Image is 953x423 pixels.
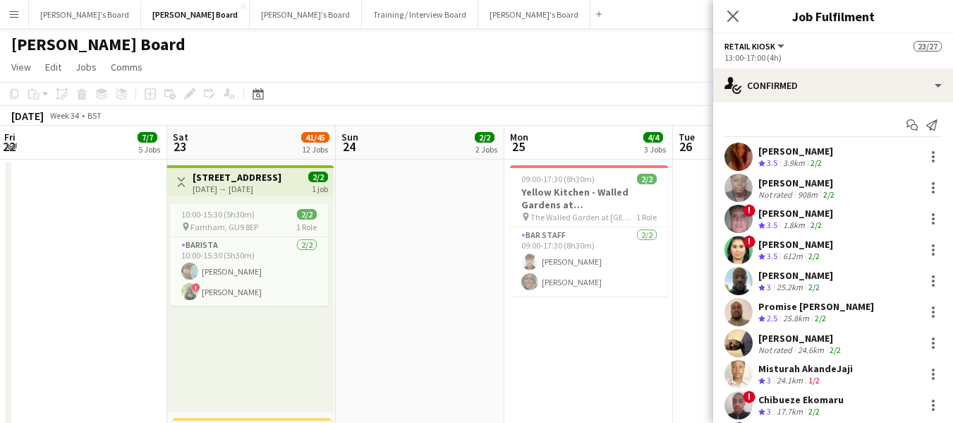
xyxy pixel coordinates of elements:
span: 09:00-17:30 (8h30m) [521,174,595,184]
span: 3.5 [767,251,777,261]
span: 10:00-15:30 (5h30m) [181,209,255,220]
span: 22 [2,138,16,155]
h3: Yellow Kitchen - Walled Gardens at [GEOGRAPHIC_DATA] [510,186,668,211]
span: 3 [767,282,771,292]
span: Jobs [75,61,97,73]
button: Retail Kiosk [724,41,787,52]
div: 1.8km [780,220,808,232]
span: 1 Role [636,212,657,222]
h3: Job Fulfilment [713,7,953,25]
button: [PERSON_NAME]'s Board [29,1,141,28]
span: 2/2 [475,132,494,143]
app-skills-label: 2/2 [815,313,826,323]
app-card-role: Barista2/210:00-15:30 (5h30m)[PERSON_NAME]![PERSON_NAME] [170,237,328,306]
app-skills-label: 2/2 [811,157,822,168]
span: The Walled Garden at [GEOGRAPHIC_DATA] [530,212,636,222]
span: 2/2 [308,172,328,182]
div: 908m [795,189,820,200]
div: Promise [PERSON_NAME] [758,300,874,313]
span: 23 [171,138,188,155]
span: ! [743,391,755,403]
div: 1 job [312,182,328,194]
div: [PERSON_NAME] [758,177,837,189]
button: [PERSON_NAME]'s Board [250,1,362,28]
span: Retail Kiosk [724,41,775,52]
button: Training / Interview Board [362,1,478,28]
span: 3 [767,375,771,386]
div: 5 Jobs [138,144,160,155]
app-skills-label: 2/2 [808,251,820,261]
div: 25.8km [780,313,812,325]
app-skills-label: 2/2 [811,220,822,230]
span: 3.5 [767,220,777,230]
div: 25.2km [774,282,806,294]
span: Mon [510,131,528,143]
span: 2/2 [637,174,657,184]
div: [PERSON_NAME] [758,238,833,251]
span: ! [192,283,200,292]
div: Misturah AkandeJaji [758,362,853,375]
h1: [PERSON_NAME] Board [11,34,186,55]
span: Edit [45,61,61,73]
span: ! [743,235,755,248]
app-job-card: 10:00-15:30 (5h30m)2/2 Farnham, GU9 8EP1 RoleBarista2/210:00-15:30 (5h30m)[PERSON_NAME]![PERSON_N... [170,203,328,306]
a: Comms [105,58,148,76]
div: [PERSON_NAME] [758,145,833,157]
span: 7/7 [138,132,157,143]
div: [DATE] → [DATE] [193,184,281,194]
span: View [11,61,31,73]
span: 2/2 [297,209,317,220]
div: 3.9km [780,157,808,169]
span: 41/45 [301,132,329,143]
a: Jobs [70,58,102,76]
app-skills-label: 1/2 [808,375,820,386]
div: Chibueze Ekomaru [758,393,844,406]
span: 1 Role [296,222,317,232]
span: ! [743,204,755,217]
span: 3.5 [767,157,777,168]
span: 26 [676,138,695,155]
button: [PERSON_NAME] Board [141,1,250,28]
div: 24.6km [795,345,827,355]
div: 17.7km [774,406,806,418]
div: 12 Jobs [302,144,329,155]
div: Not rated [758,189,795,200]
span: Tue [679,131,695,143]
span: Comms [111,61,142,73]
span: Week 34 [47,110,82,121]
app-card-role: BAR STAFF2/209:00-17:30 (8h30m)[PERSON_NAME][PERSON_NAME] [510,227,668,296]
a: View [6,58,37,76]
span: Sat [173,131,188,143]
span: 25 [508,138,528,155]
div: 2 Jobs [475,144,497,155]
div: Confirmed [713,68,953,102]
div: [DATE] [11,109,44,123]
div: 3 Jobs [644,144,666,155]
a: Edit [40,58,67,76]
span: 23/27 [913,41,942,52]
div: 13:00-17:00 (4h) [724,52,942,63]
div: [PERSON_NAME] [758,269,833,282]
span: Fri [4,131,16,143]
app-job-card: 09:00-17:30 (8h30m)2/2Yellow Kitchen - Walled Gardens at [GEOGRAPHIC_DATA] The Walled Garden at [... [510,165,668,296]
span: 24 [339,138,358,155]
div: BST [87,110,102,121]
app-skills-label: 2/2 [830,345,841,355]
span: 3 [767,406,771,417]
div: [PERSON_NAME] [758,207,833,220]
h3: [STREET_ADDRESS] [193,171,281,184]
app-skills-label: 2/2 [808,282,820,292]
div: [PERSON_NAME] [758,332,844,345]
span: 4/4 [643,132,663,143]
span: Farnham, GU9 8EP [190,222,258,232]
span: Sun [341,131,358,143]
app-skills-label: 2/2 [823,189,834,200]
div: 612m [780,251,806,263]
app-skills-label: 2/2 [808,406,820,417]
div: 24.1km [774,375,806,387]
span: 2.5 [767,313,777,323]
button: [PERSON_NAME]'s Board [478,1,590,28]
div: Not rated [758,345,795,355]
